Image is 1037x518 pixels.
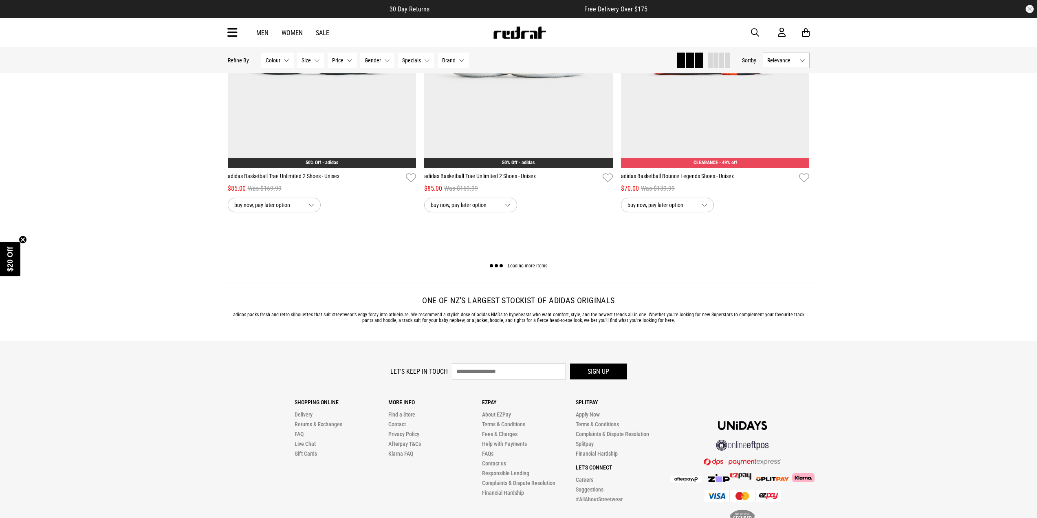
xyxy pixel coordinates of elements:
button: buy now, pay later option [621,198,714,212]
a: Delivery [295,411,313,418]
span: 30 Day Returns [390,5,429,13]
iframe: Customer reviews powered by Trustpilot [446,5,568,13]
span: Size [302,57,311,64]
span: CLEARANCE [694,160,718,165]
a: Responsible Lending [482,470,529,476]
a: 50% Off - adidas [306,160,338,165]
p: Splitpay [576,399,669,406]
a: Terms & Conditions [482,421,525,428]
button: buy now, pay later option [424,198,517,212]
p: Refine By [228,57,249,64]
a: About EZPay [482,411,511,418]
a: Complaints & Dispute Resolution [482,480,555,486]
button: Relevance [763,53,810,68]
span: by [751,57,756,64]
a: Find a Store [388,411,415,418]
a: adidas Basketball Bounce Legends Shoes - Unisex [621,172,796,184]
a: Splitpay [576,441,594,447]
p: Let's Connect [576,464,669,471]
a: Contact us [482,460,506,467]
span: Brand [442,57,456,64]
span: Gender [365,57,381,64]
span: $85.00 [424,184,442,194]
span: $85.00 [228,184,246,194]
img: online eftpos [716,440,769,451]
span: Free Delivery Over $175 [584,5,647,13]
a: Women [282,29,303,37]
a: adidas Basketball Trae Unlimited 2 Shoes - Unisex [424,172,599,184]
a: Complaints & Dispute Resolution [576,431,649,437]
span: Was $169.99 [248,184,282,194]
p: Ezpay [482,399,576,406]
span: buy now, pay later option [627,200,695,210]
span: $20 Off [6,247,14,271]
a: Men [256,29,269,37]
a: adidas Basketball Trae Unlimited 2 Shoes - Unisex [228,172,403,184]
p: More Info [388,399,482,406]
span: Relevance [767,57,796,64]
button: Size [297,53,324,68]
label: Let's keep in touch [390,368,448,375]
img: Splitpay [756,477,789,481]
img: Afterpay [670,476,702,483]
p: Shopping Online [295,399,388,406]
img: Klarna [789,473,815,482]
a: Careers [576,476,593,483]
a: Fees & Charges [482,431,517,437]
a: Afterpay T&Cs [388,441,421,447]
a: Suggestions [576,486,603,493]
span: $70.00 [621,184,639,194]
a: Terms & Conditions [576,421,619,428]
a: Contact [388,421,406,428]
a: Privacy Policy [388,431,419,437]
img: Zip [707,474,730,482]
span: Was $169.99 [444,184,478,194]
a: Financial Hardship [482,489,524,496]
img: Redrat logo [493,26,546,39]
img: Cards [704,490,781,502]
a: Returns & Exchanges [295,421,342,428]
button: Sign up [570,364,627,379]
span: Colour [266,57,280,64]
span: - 49% off [719,160,737,165]
button: Colour [261,53,294,68]
span: buy now, pay later option [234,200,302,210]
button: Specials [398,53,434,68]
button: Sortby [742,55,756,65]
button: Brand [438,53,469,68]
button: Price [328,53,357,68]
a: Sale [316,29,329,37]
button: Close teaser [19,236,27,244]
span: Price [332,57,343,64]
a: Klarna FAQ [388,450,413,457]
img: DPS [704,458,781,465]
button: Open LiveChat chat widget [7,3,31,28]
a: #AllAboutStreetwear [576,496,623,503]
span: buy now, pay later option [431,200,498,210]
a: FAQ [295,431,304,437]
a: Financial Hardship [576,450,618,457]
span: Was $139.99 [641,184,675,194]
a: Live Chat [295,441,316,447]
a: FAQs [482,450,493,457]
a: 50% Off - adidas [502,160,535,165]
a: Help with Payments [482,441,527,447]
span: Loading more items [508,263,547,269]
button: Gender [360,53,394,68]
h2: One of NZ’s largest stockist of adidas Originals [228,295,810,305]
span: Specials [402,57,421,64]
a: Gift Cards [295,450,317,457]
img: Unidays [718,421,767,430]
p: adidas packs fresh and retro silhouettes that suit streetwear's edgy foray into athleisure. We re... [228,312,810,323]
button: buy now, pay later option [228,198,321,212]
img: Splitpay [730,473,751,480]
a: Apply Now [576,411,600,418]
